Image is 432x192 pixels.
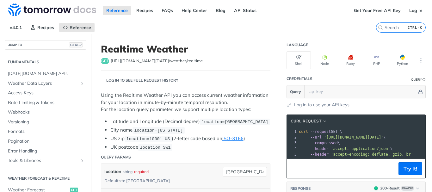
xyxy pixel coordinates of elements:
[134,128,183,133] span: location=[US_STATE]
[306,85,417,98] input: apikey
[37,25,54,30] span: Recipes
[290,89,301,95] span: Query
[299,135,386,139] span: \
[331,146,390,151] span: 'accept: application/json'
[398,162,422,175] button: Try It!
[5,176,86,181] h2: Weather Forecast & realtime
[324,135,383,139] span: '[URL][DOMAIN_NAME][DATE]'
[104,176,170,185] div: Defaults to [GEOGRAPHIC_DATA]
[378,25,383,30] svg: Search
[8,109,85,115] span: Webhooks
[287,134,298,140] div: 2
[8,100,85,106] span: Rate Limiting & Tokens
[291,118,321,124] span: cURL Request
[287,140,298,146] div: 3
[80,158,85,163] button: Show subpages for Tools & Libraries
[104,167,121,176] label: location
[338,51,363,69] button: Ruby
[5,88,86,98] a: Access Keys
[5,98,86,108] a: Rate Limiting & Tokens
[310,135,322,139] span: --url
[350,6,404,15] a: Get Your Free API Key
[411,77,422,82] div: Query
[390,51,415,69] button: Python
[299,141,340,145] span: \
[8,71,85,77] span: [DATE][DOMAIN_NAME] APIs
[80,81,85,86] button: Show subpages for Weather Data Layers
[406,6,426,15] a: Log In
[101,154,131,160] div: Query Params
[418,58,424,63] svg: More ellipsis
[406,24,424,31] kbd: CTRL-K
[312,51,337,69] button: Node
[8,158,78,164] span: Tools & Libraries
[411,77,426,82] div: QueryInformation
[101,77,178,83] div: Log in to see full request history
[290,164,299,173] button: Copy to clipboard
[5,146,86,156] a: Error Handling
[101,58,109,64] span: get
[110,135,270,142] li: US zip (2-letter code based on )
[8,80,78,87] span: Weather Data Layers
[5,137,86,146] a: Pagination
[287,152,298,157] div: 5
[299,129,308,134] span: curl
[222,135,244,141] a: ISO-3166
[231,6,260,15] a: API Status
[201,120,268,124] span: location=[GEOGRAPHIC_DATA]
[5,79,86,88] a: Weather Data LayersShow subpages for Weather Data Layers
[310,152,329,157] span: --header
[8,3,96,16] img: Tomorrow.io Weather API Docs
[299,146,392,151] span: \
[101,92,270,113] p: Using the Realtime Weather API you can access current weather information for your location in mi...
[101,43,270,55] h1: Realtime Weather
[8,90,85,96] span: Access Keys
[69,42,83,47] span: CTRL-/
[5,69,86,78] a: [DATE][DOMAIN_NAME] APIs
[416,56,426,65] button: More Languages
[110,144,270,151] li: UK postcode
[27,23,58,32] a: Recipes
[287,76,312,82] div: Credentials
[5,59,86,65] h2: Fundamentals
[310,141,338,145] span: --compressed
[158,6,176,15] a: FAQs
[364,51,389,69] button: PHP
[5,117,86,127] a: Versioning
[288,118,330,124] button: cURL Request
[178,6,211,15] a: Help Center
[371,185,422,191] button: 200200-ResultExample
[8,138,85,145] span: Pagination
[103,6,131,15] a: Reference
[126,137,170,141] span: location=10001 US
[310,129,331,134] span: --request
[8,119,85,125] span: Versioning
[140,145,170,150] span: location=SW1
[310,146,329,151] span: --header
[8,128,85,135] span: Formats
[5,127,86,136] a: Formats
[287,42,308,48] div: Language
[287,146,298,152] div: 4
[110,127,270,134] li: City name
[290,185,311,192] button: RESPONSE
[133,6,157,15] a: Recipes
[294,102,349,108] a: Log in to use your API keys
[111,58,203,64] span: https://api.tomorrow.io/v4/weather/realtime
[5,40,86,50] button: JUMP TOCTRL-/
[331,152,413,157] span: 'accept-encoding: deflate, gzip, br'
[401,186,414,191] span: Example
[287,85,305,98] button: Query
[5,108,86,117] a: Webhooks
[212,6,229,15] a: Blog
[59,23,95,32] a: Reference
[5,156,86,165] a: Tools & LibrariesShow subpages for Tools & Libraries
[134,167,149,176] div: required
[299,129,342,134] span: GET \
[287,129,298,134] div: 1
[123,167,133,176] div: string
[287,51,311,69] button: Shell
[70,25,91,30] span: Reference
[423,78,426,81] i: Information
[417,89,424,95] button: Hide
